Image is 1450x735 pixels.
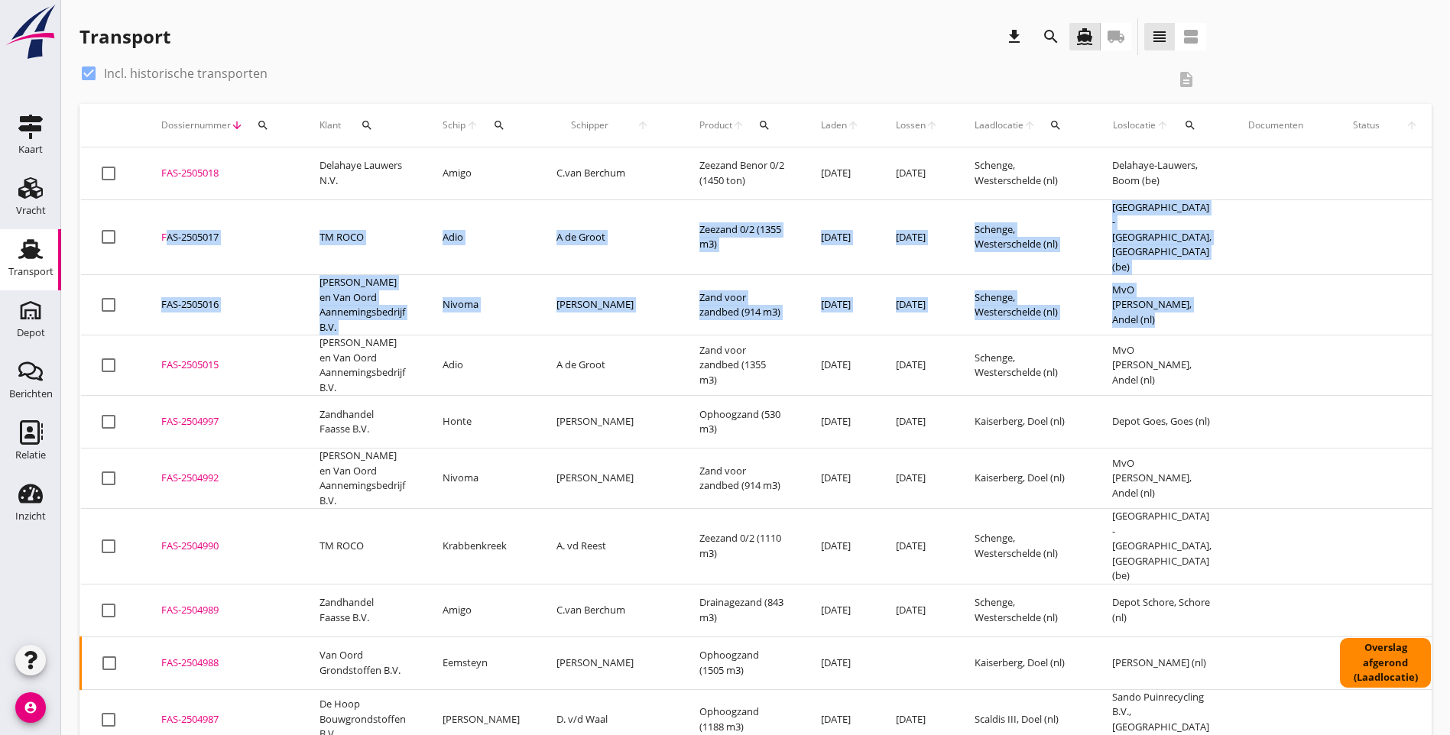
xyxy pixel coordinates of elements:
td: [DATE] [877,199,956,275]
td: MvO [PERSON_NAME], Andel (nl) [1094,335,1230,396]
td: Schenge, Westerschelde (nl) [956,147,1094,200]
i: arrow_upward [732,119,744,131]
i: search [493,119,505,131]
i: arrow_upward [466,119,479,131]
td: [PERSON_NAME] (nl) [1094,636,1230,689]
td: Ophoogzand (530 m3) [681,396,803,448]
td: [DATE] [877,448,956,509]
td: [DATE] [803,335,877,396]
td: MvO [PERSON_NAME], Andel (nl) [1094,448,1230,509]
div: FAS-2504990 [161,539,283,554]
td: [GEOGRAPHIC_DATA] - [GEOGRAPHIC_DATA], [GEOGRAPHIC_DATA] (be) [1094,199,1230,275]
label: Incl. historische transporten [104,66,268,81]
div: Transport [79,24,170,49]
td: [DATE] [803,448,877,509]
span: Status [1340,118,1393,132]
div: FAS-2504989 [161,603,283,618]
span: Laadlocatie [975,118,1023,132]
td: Drainagezand (843 m3) [681,584,803,636]
td: Zand voor zandbed (914 m3) [681,275,803,335]
div: Klant [320,107,406,144]
div: FAS-2504992 [161,471,283,486]
td: [DATE] [803,396,877,448]
td: Zandhandel Faasse B.V. [301,584,424,636]
i: arrow_upward [847,119,859,131]
td: Kaiserberg, Doel (nl) [956,636,1094,689]
td: Van Oord Grondstoffen B.V. [301,636,424,689]
div: Documenten [1248,118,1303,132]
div: FAS-2505018 [161,166,283,181]
td: [DATE] [803,199,877,275]
td: [PERSON_NAME] en Van Oord Aannemingsbedrijf B.V. [301,335,424,396]
td: TM ROCO [301,199,424,275]
td: [PERSON_NAME] [538,275,681,335]
td: Schenge, Westerschelde (nl) [956,335,1094,396]
i: arrow_upward [1156,119,1170,131]
img: logo-small.a267ee39.svg [3,4,58,60]
td: Zeezand Benor 0/2 (1450 ton) [681,147,803,200]
td: Ophoogzand (1505 m3) [681,636,803,689]
td: [DATE] [803,275,877,335]
i: arrow_upward [926,119,938,131]
i: local_shipping [1107,28,1125,46]
td: Depot Goes, Goes (nl) [1094,396,1230,448]
td: Delahaye Lauwers N.V. [301,147,424,200]
td: Kaiserberg, Doel (nl) [956,396,1094,448]
td: C.van Berchum [538,147,681,200]
div: FAS-2505016 [161,297,283,312]
td: [DATE] [803,147,877,200]
td: Depot Schore, Schore (nl) [1094,584,1230,636]
td: [PERSON_NAME] [538,448,681,509]
td: [PERSON_NAME] [538,396,681,448]
div: Depot [17,328,45,338]
td: [PERSON_NAME] en Van Oord Aannemingsbedrijf B.V. [301,275,424,335]
td: [DATE] [803,636,877,689]
div: FAS-2505015 [161,358,283,373]
td: A de Groot [538,199,681,275]
td: A de Groot [538,335,681,396]
i: download [1005,28,1023,46]
div: Relatie [15,450,46,460]
i: view_headline [1150,28,1169,46]
td: Nivoma [424,275,538,335]
td: [DATE] [877,275,956,335]
td: [DATE] [877,584,956,636]
td: Schenge, Westerschelde (nl) [956,584,1094,636]
td: Amigo [424,584,538,636]
div: FAS-2504997 [161,414,283,429]
i: search [758,119,770,131]
td: Adio [424,335,538,396]
i: arrow_downward [231,119,243,131]
i: arrow_upward [1393,119,1431,131]
div: Overslag afgerond (Laadlocatie) [1340,638,1431,688]
td: Schenge, Westerschelde (nl) [956,509,1094,584]
td: [DATE] [877,396,956,448]
td: Kaiserberg, Doel (nl) [956,448,1094,509]
td: Zeezand 0/2 (1355 m3) [681,199,803,275]
td: [DATE] [803,509,877,584]
td: [DATE] [877,335,956,396]
span: Loslocatie [1112,118,1156,132]
td: Zand voor zandbed (1355 m3) [681,335,803,396]
span: Schipper [556,118,622,132]
div: Transport [8,267,54,277]
span: Dossiernummer [161,118,231,132]
td: [DATE] [877,509,956,584]
i: directions_boat [1075,28,1094,46]
td: TM ROCO [301,509,424,584]
td: Zand voor zandbed (914 m3) [681,448,803,509]
td: Zandhandel Faasse B.V. [301,396,424,448]
td: [PERSON_NAME] [538,636,681,689]
div: Berichten [9,389,53,399]
span: Product [699,118,732,132]
td: Nivoma [424,448,538,509]
td: MvO [PERSON_NAME], Andel (nl) [1094,275,1230,335]
td: Delahaye-Lauwers, Boom (be) [1094,147,1230,200]
i: search [257,119,269,131]
i: search [1184,119,1196,131]
td: [DATE] [877,147,956,200]
div: Vracht [16,206,46,215]
span: Schip [443,118,466,132]
i: arrow_upward [622,119,663,131]
div: FAS-2504988 [161,656,283,671]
